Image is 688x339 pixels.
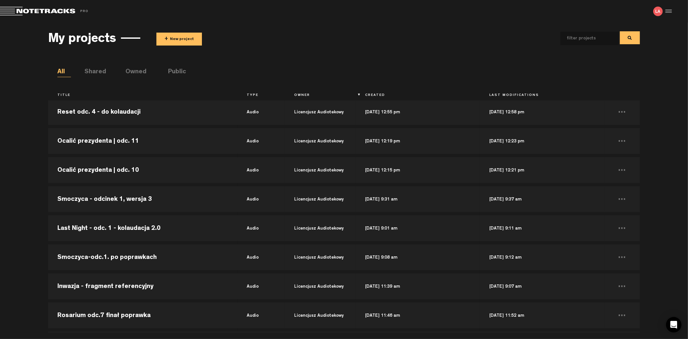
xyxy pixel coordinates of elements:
td: Last Night - odc. 1 - kolaudacja 2.0 [48,214,237,243]
td: ... [604,272,640,301]
td: [DATE] 9:01 am [356,214,480,243]
td: [DATE] 11:52 am [480,301,604,330]
td: [DATE] 9:37 am [480,185,604,214]
button: +New project [156,33,202,46]
td: [DATE] 12:19 pm [356,127,480,156]
td: audio [237,301,285,330]
td: audio [237,243,285,272]
li: Public [168,67,182,77]
td: audio [237,272,285,301]
td: ... [604,301,640,330]
td: ... [604,214,640,243]
td: Licencjusz Audiotekowy [285,127,356,156]
td: ... [604,185,640,214]
td: Licencjusz Audiotekowy [285,272,356,301]
td: Licencjusz Audiotekowy [285,156,356,185]
td: Licencjusz Audiotekowy [285,243,356,272]
td: [DATE] 12:15 pm [356,156,480,185]
td: [DATE] 12:55 pm [356,98,480,127]
div: Open Intercom Messenger [666,317,682,333]
h3: My projects [48,33,116,47]
td: [DATE] 12:21 pm [480,156,604,185]
td: audio [237,156,285,185]
td: [DATE] 11:39 am [356,272,480,301]
td: audio [237,185,285,214]
td: Licencjusz Audiotekowy [285,98,356,127]
th: Title [48,90,237,101]
td: audio [237,98,285,127]
img: letters [653,6,663,16]
td: Licencjusz Audiotekowy [285,185,356,214]
td: [DATE] 9:08 am [356,243,480,272]
td: Licencjusz Audiotekowy [285,301,356,330]
td: Inwazja - fragment referencyjny [48,272,237,301]
td: [DATE] 9:31 am [356,185,480,214]
th: Last Modifications [480,90,604,101]
td: [DATE] 11:46 am [356,301,480,330]
td: ... [604,243,640,272]
td: Smoczyca-odc.1. po poprawkach [48,243,237,272]
td: [DATE] 12:58 pm [480,98,604,127]
td: audio [237,127,285,156]
td: [DATE] 9:07 am [480,272,604,301]
td: Smoczyca - odcinek 1, wersja 3 [48,185,237,214]
td: [DATE] 9:11 am [480,214,604,243]
td: Licencjusz Audiotekowy [285,214,356,243]
td: [DATE] 9:12 am [480,243,604,272]
li: All [57,67,71,77]
td: ... [604,98,640,127]
th: Created [356,90,480,101]
td: Ocalić prezydenta | odc. 10 [48,156,237,185]
th: Owner [285,90,356,101]
th: Type [237,90,285,101]
input: filter projects [561,32,608,45]
td: Ocalić prezydenta | odc. 11 [48,127,237,156]
td: Rosarium odc.7 finał poprawka [48,301,237,330]
td: audio [237,214,285,243]
span: + [165,36,168,43]
td: [DATE] 12:23 pm [480,127,604,156]
td: Reset odc. 4 - do kolaudacji [48,98,237,127]
td: ... [604,127,640,156]
li: Owned [125,67,139,77]
li: Shared [85,67,98,77]
td: ... [604,156,640,185]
